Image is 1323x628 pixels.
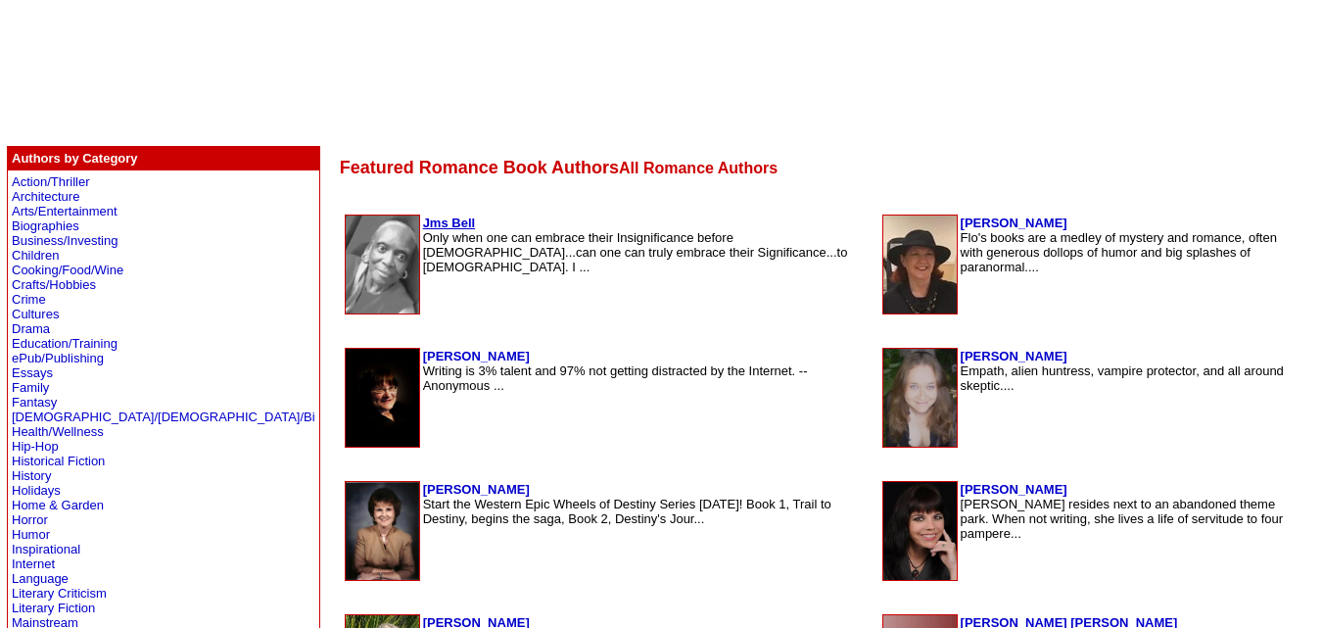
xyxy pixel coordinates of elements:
[12,498,104,512] a: Home & Garden
[619,158,778,177] a: All Romance Authors
[12,556,55,571] a: Internet
[961,363,1284,393] font: Empath, alien huntress, vampire protector, and all around skeptic....
[12,365,53,380] a: Essays
[12,263,123,277] a: Cooking/Food/Wine
[12,292,46,307] a: Crime
[12,424,104,439] a: Health/Wellness
[12,336,118,351] a: Education/Training
[12,277,96,292] a: Crafts/Hobbies
[12,454,105,468] a: Historical Fiction
[12,601,95,615] a: Literary Fiction
[12,483,61,498] a: Holidays
[12,307,59,321] a: Cultures
[12,395,57,410] a: Fantasy
[961,230,1277,274] font: Flo's books are a medley of mystery and romance, often with generous dollops of humor and big spl...
[12,527,50,542] a: Humor
[12,380,49,395] a: Family
[12,321,50,336] a: Drama
[961,216,1067,230] a: [PERSON_NAME]
[961,497,1284,541] font: [PERSON_NAME] resides next to an abandoned theme park. When not writing, she lives a life of serv...
[12,542,80,556] a: Inspirational
[423,482,530,497] a: [PERSON_NAME]
[423,216,475,230] a: Jms Bell
[883,216,957,314] img: 86714.jpg
[423,363,808,393] font: Writing is 3% talent and 97% not getting distracted by the Internet. --Anonymous ...
[423,497,831,526] font: Start the Western Epic Wheels of Destiny Series [DATE]! Book 1, Trail to Destiny, begins the saga...
[12,248,59,263] a: Children
[12,174,89,189] a: Action/Thriller
[12,351,104,365] a: ePub/Publishing
[346,482,419,580] img: 83658.jpg
[12,410,315,424] a: [DEMOGRAPHIC_DATA]/[DEMOGRAPHIC_DATA]/Bi
[619,160,778,176] font: All Romance Authors
[12,233,118,248] a: Business/Investing
[423,230,848,274] font: Only when one can embrace their Insignificance before [DEMOGRAPHIC_DATA]...can one can truly embr...
[346,349,419,447] img: 16530.jpg
[346,216,419,314] img: 108732.jpg
[883,482,957,580] img: 179189.jpg
[12,571,69,586] a: Language
[12,204,118,218] a: Arts/Entertainment
[961,482,1067,497] a: [PERSON_NAME]
[12,189,79,204] a: Architecture
[340,158,619,177] font: Featured Romance Book Authors
[12,151,138,166] b: Authors by Category
[961,349,1067,363] a: [PERSON_NAME]
[12,512,48,527] a: Horror
[12,218,79,233] a: Biographies
[423,349,530,363] a: [PERSON_NAME]
[12,586,107,601] a: Literary Criticism
[12,439,59,454] a: Hip-Hop
[12,468,51,483] a: History
[883,349,957,447] img: 227896.jpg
